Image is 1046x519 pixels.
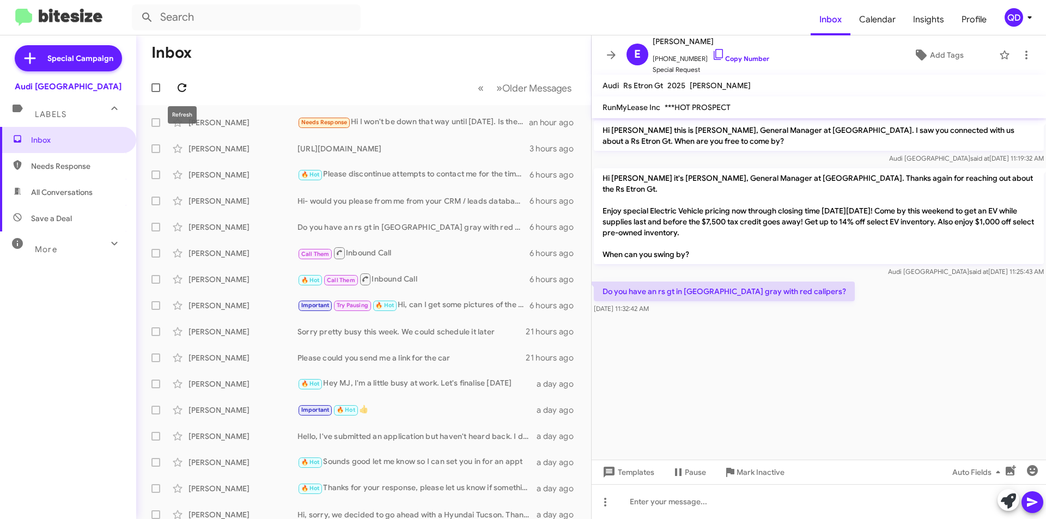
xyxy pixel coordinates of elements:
div: Audi [GEOGRAPHIC_DATA] [15,81,121,92]
div: Thanks for your response, please let us know if something comes up in certified or lease. [297,482,537,494]
span: Audi [GEOGRAPHIC_DATA] [DATE] 11:19:32 AM [889,154,1044,162]
span: Auto Fields [952,462,1005,482]
div: a day ago [537,405,582,416]
div: Hi I won't be down that way until [DATE]. Is the car I'm interested in included in 14% off? [297,116,529,129]
span: said at [969,267,988,276]
span: 2025 [667,81,685,90]
span: Call Them [301,251,330,258]
span: Older Messages [502,82,571,94]
span: Save a Deal [31,213,72,224]
span: Inbox [31,135,124,145]
span: Special Request [653,64,769,75]
div: 6 hours ago [530,300,582,311]
span: [DATE] 11:32:42 AM [594,304,649,313]
a: Calendar [850,4,904,35]
div: Do you have an rs gt in [GEOGRAPHIC_DATA] gray with red calipers? [297,222,530,233]
span: ***HOT PROSPECT [665,102,731,112]
p: Hi [PERSON_NAME] this is [PERSON_NAME], General Manager at [GEOGRAPHIC_DATA]. I saw you connected... [594,120,1044,151]
div: 21 hours ago [526,352,582,363]
div: QD [1005,8,1023,27]
span: Special Campaign [47,53,113,64]
span: 🔥 Hot [301,171,320,178]
div: [PERSON_NAME] [188,143,297,154]
span: Needs Response [31,161,124,172]
span: 🔥 Hot [301,380,320,387]
div: Sorry pretty busy this week. We could schedule it later [297,326,526,337]
a: Inbox [811,4,850,35]
span: 🔥 Hot [301,459,320,466]
button: QD [995,8,1034,27]
span: said at [970,154,989,162]
div: Sounds good let me know so I can set you in for an appt [297,456,537,468]
div: [PERSON_NAME] [188,326,297,337]
p: Do you have an rs gt in [GEOGRAPHIC_DATA] gray with red calipers? [594,282,855,301]
div: Hey MJ, I'm a little busy at work. Let's finalise [DATE] [297,377,537,390]
span: Important [301,302,330,309]
div: [PERSON_NAME] [188,431,297,442]
a: Insights [904,4,953,35]
span: Audi [GEOGRAPHIC_DATA] [DATE] 11:25:43 AM [888,267,1044,276]
div: [PERSON_NAME] [188,117,297,128]
div: [PERSON_NAME] [188,457,297,468]
span: « [478,81,484,95]
button: Previous [471,77,490,99]
span: Labels [35,109,66,119]
div: [PERSON_NAME] [188,274,297,285]
span: Try Pausing [337,302,368,309]
div: Please discontinue attempts to contact me for the time being. We are holding off for the moment. ... [297,168,530,181]
button: Pause [663,462,715,482]
span: 🔥 Hot [301,277,320,284]
div: [PERSON_NAME] [188,405,297,416]
span: [PERSON_NAME] [653,35,769,48]
span: RunMyLease Inc [603,102,660,112]
span: 🔥 Hot [337,406,355,413]
div: [PERSON_NAME] [188,483,297,494]
div: a day ago [537,457,582,468]
span: [PHONE_NUMBER] [653,48,769,64]
div: Hello, I've submitted an application but haven't heard back. I don't want to do the trip out ther... [297,431,537,442]
div: 21 hours ago [526,326,582,337]
span: Mark Inactive [737,462,784,482]
div: an hour ago [529,117,582,128]
div: Hi, can I get some pictures of the black Q8 sportback with tan seats? [297,299,530,312]
div: Inbound Call [297,246,530,260]
div: [PERSON_NAME] [188,222,297,233]
div: Please could you send me a link for the car [297,352,526,363]
div: a day ago [537,483,582,494]
button: Mark Inactive [715,462,793,482]
h1: Inbox [151,44,192,62]
div: 👍 [297,404,537,416]
span: Rs Etron Gt [623,81,663,90]
div: [PERSON_NAME] [188,352,297,363]
span: More [35,245,57,254]
span: [PERSON_NAME] [690,81,751,90]
nav: Page navigation example [472,77,578,99]
div: 6 hours ago [530,196,582,206]
div: [PERSON_NAME] [188,169,297,180]
span: All Conversations [31,187,93,198]
span: Templates [600,462,654,482]
button: Templates [592,462,663,482]
div: [PERSON_NAME] [188,300,297,311]
div: a day ago [537,378,582,389]
span: Important [301,406,330,413]
a: Profile [953,4,995,35]
div: 6 hours ago [530,274,582,285]
button: Add Tags [882,45,994,65]
a: Special Campaign [15,45,122,71]
span: » [496,81,502,95]
a: Copy Number [712,54,769,63]
div: 3 hours ago [530,143,582,154]
span: Call Them [327,277,355,284]
button: Next [490,77,578,99]
span: Add Tags [930,45,964,65]
span: E [634,46,641,63]
span: 🔥 Hot [375,302,394,309]
div: [PERSON_NAME] [188,248,297,259]
div: 6 hours ago [530,169,582,180]
div: 6 hours ago [530,222,582,233]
